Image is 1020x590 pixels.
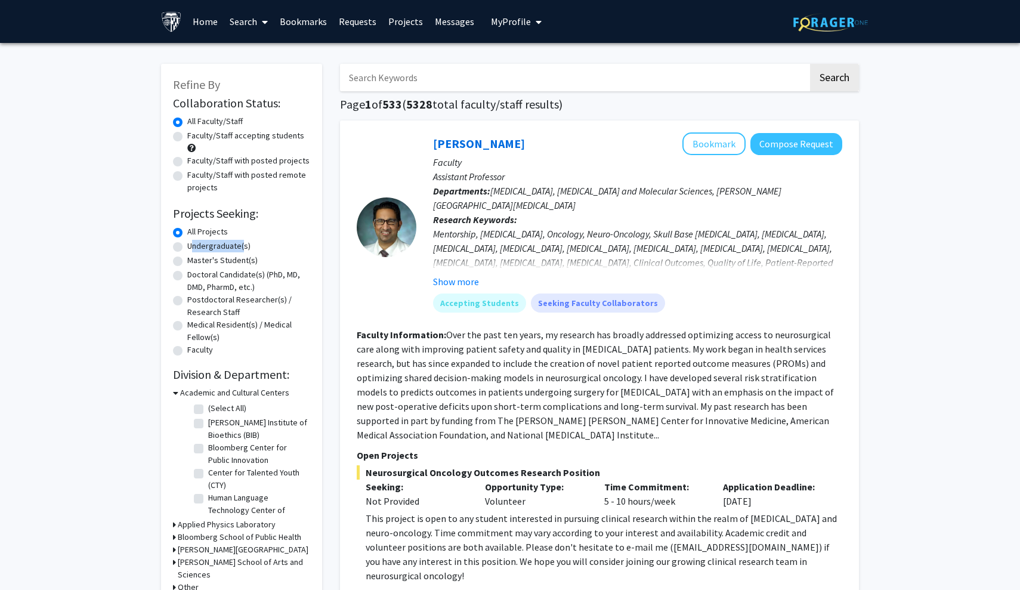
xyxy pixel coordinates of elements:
a: Messages [429,1,480,42]
label: Postdoctoral Researcher(s) / Research Staff [187,294,310,319]
a: Bookmarks [274,1,333,42]
div: Not Provided [366,494,467,508]
label: Medical Resident(s) / Medical Fellow(s) [187,319,310,344]
h3: Bloomberg School of Public Health [178,531,301,543]
div: Volunteer [476,480,595,508]
label: Master's Student(s) [187,254,258,267]
p: Application Deadline: [723,480,824,494]
div: [DATE] [714,480,833,508]
a: Search [224,1,274,42]
h3: Applied Physics Laboratory [178,518,276,531]
b: Research Keywords: [433,214,517,226]
h1: Page of ( total faculty/staff results) [340,97,859,112]
label: Doctoral Candidate(s) (PhD, MD, DMD, PharmD, etc.) [187,268,310,294]
span: [MEDICAL_DATA], [MEDICAL_DATA] and Molecular Sciences, [PERSON_NAME][GEOGRAPHIC_DATA][MEDICAL_DATA] [433,185,781,211]
a: Home [187,1,224,42]
button: Compose Request to Raj Mukherjee [750,133,842,155]
h2: Division & Department: [173,367,310,382]
label: (Select All) [208,402,246,415]
label: Center for Talented Youth (CTY) [208,467,307,492]
p: Faculty [433,155,842,169]
label: Faculty/Staff accepting students [187,129,304,142]
label: Human Language Technology Center of Excellence (HLTCOE) [208,492,307,529]
span: Refine By [173,77,220,92]
button: Show more [433,274,479,289]
label: Undergraduate(s) [187,240,251,252]
img: Johns Hopkins University Logo [161,11,182,32]
p: Opportunity Type: [485,480,586,494]
mat-chip: Seeking Faculty Collaborators [531,294,665,313]
span: 5328 [406,97,432,112]
div: 5 - 10 hours/week [595,480,715,508]
label: Bloomberg Center for Public Innovation [208,441,307,467]
label: Faculty/Staff with posted remote projects [187,169,310,194]
label: [PERSON_NAME] Institute of Bioethics (BIB) [208,416,307,441]
h2: Projects Seeking: [173,206,310,221]
div: This project is open to any student interested in pursuing clinical research within the realm of ... [366,511,842,583]
h3: [PERSON_NAME] School of Arts and Sciences [178,556,310,581]
label: Faculty [187,344,213,356]
h3: [PERSON_NAME][GEOGRAPHIC_DATA] [178,543,308,556]
fg-read-more: Over the past ten years, my research has broadly addressed optimizing access to neurosurgical car... [357,329,834,441]
iframe: Chat [9,536,51,581]
mat-chip: Accepting Students [433,294,526,313]
button: Search [810,64,859,91]
span: My Profile [491,16,531,27]
p: Seeking: [366,480,467,494]
input: Search Keywords [340,64,808,91]
a: Requests [333,1,382,42]
label: Faculty/Staff with posted projects [187,155,310,167]
span: 1 [365,97,372,112]
a: [PERSON_NAME] [433,136,525,151]
h3: Academic and Cultural Centers [180,387,289,399]
div: Mentorship, [MEDICAL_DATA], Oncology, Neuro-Oncology, Skull Base [MEDICAL_DATA], [MEDICAL_DATA], ... [433,227,842,313]
b: Departments: [433,185,490,197]
span: Neurosurgical Oncology Outcomes Research Position [357,465,842,480]
img: ForagerOne Logo [793,13,868,32]
p: Time Commitment: [604,480,706,494]
b: Faculty Information: [357,329,446,341]
p: Assistant Professor [433,169,842,184]
span: 533 [382,97,402,112]
label: All Projects [187,226,228,238]
a: Projects [382,1,429,42]
button: Add Raj Mukherjee to Bookmarks [682,132,746,155]
h2: Collaboration Status: [173,96,310,110]
p: Open Projects [357,448,842,462]
label: All Faculty/Staff [187,115,243,128]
